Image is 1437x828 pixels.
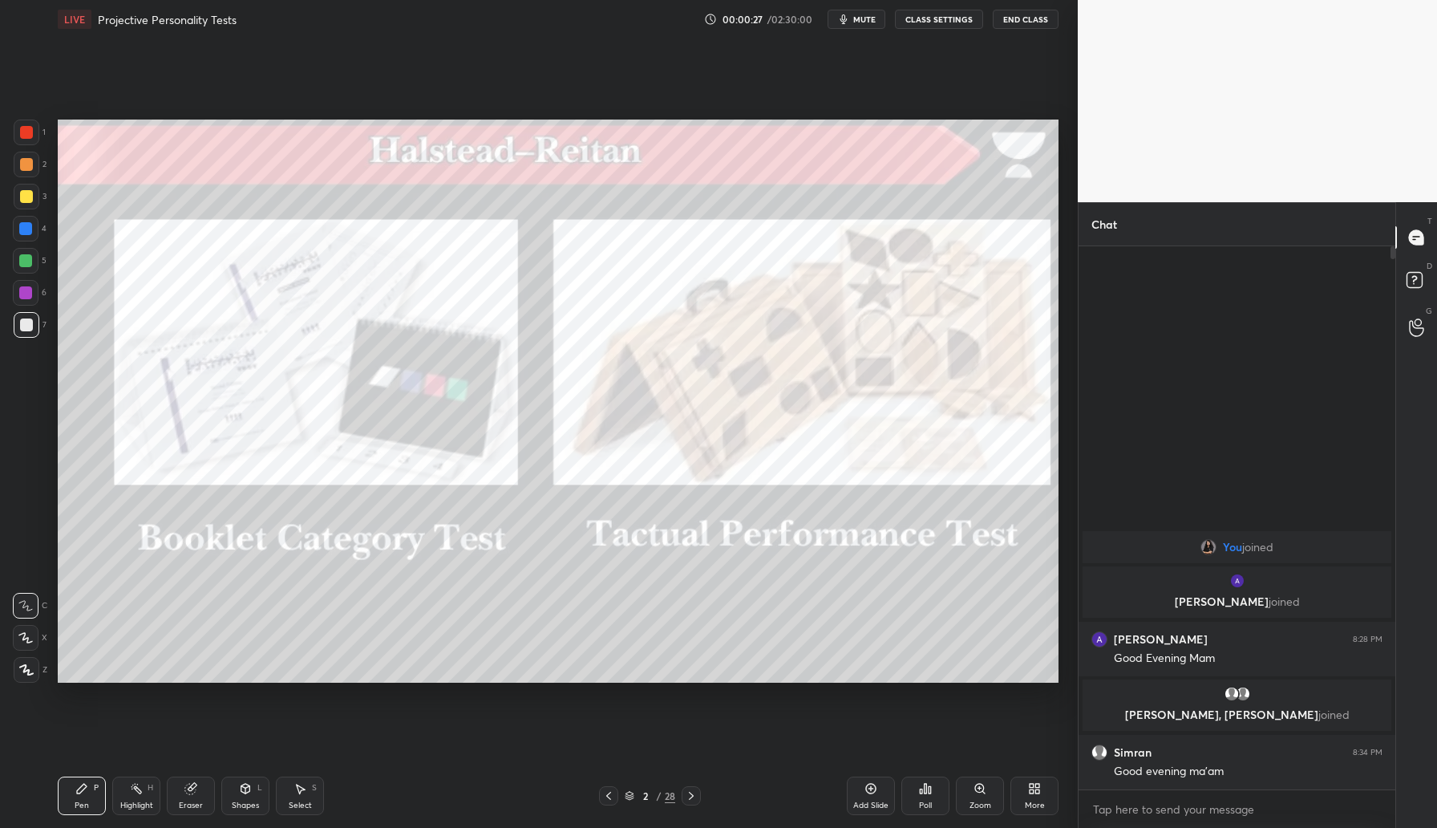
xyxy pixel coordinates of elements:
div: 28 [665,789,675,803]
p: [PERSON_NAME], [PERSON_NAME] [1092,708,1382,721]
div: Highlight [120,802,153,810]
div: Zoom [969,802,991,810]
div: Select [289,802,312,810]
div: 5 [13,248,47,274]
div: Eraser [179,802,203,810]
div: grid [1079,528,1395,789]
span: joined [1318,707,1350,722]
div: Z [14,657,47,683]
img: default.png [1224,686,1240,702]
img: default.png [1091,745,1107,761]
button: End Class [993,10,1059,29]
div: Good Evening Mam [1114,651,1382,667]
div: Good evening ma'am [1114,764,1382,780]
div: Add Slide [853,802,889,810]
h4: ⁠Projective Personality Tests [98,12,237,27]
div: S [312,784,317,792]
div: Shapes [232,802,259,810]
div: H [148,784,153,792]
h6: Simran [1114,745,1152,760]
p: D [1427,260,1432,272]
img: 916aadb5705e4413918ad49cf3bbc1cb.30384380_3 [1229,573,1245,589]
span: joined [1242,541,1273,554]
div: LIVE [58,10,91,29]
span: You [1223,541,1242,554]
div: 2 [14,152,47,177]
div: 8:28 PM [1353,635,1382,644]
span: mute [853,14,876,25]
span: joined [1269,594,1300,609]
div: 2 [638,791,654,801]
h6: [PERSON_NAME] [1114,632,1208,647]
div: 8:34 PM [1353,748,1382,757]
div: / [657,791,662,801]
div: P [94,784,99,792]
div: 6 [13,280,47,306]
div: 7 [14,312,47,338]
button: mute [828,10,885,29]
img: default.png [1235,686,1251,702]
div: X [13,625,47,651]
div: L [257,784,262,792]
div: More [1025,802,1045,810]
p: [PERSON_NAME] [1092,595,1382,608]
div: Pen [75,802,89,810]
div: 3 [14,184,47,209]
img: 5a77a23054704c85928447797e7c5680.jpg [1200,539,1216,555]
button: CLASS SETTINGS [895,10,983,29]
div: C [13,593,47,619]
img: 916aadb5705e4413918ad49cf3bbc1cb.30384380_3 [1091,631,1107,647]
p: G [1426,305,1432,317]
div: 4 [13,216,47,241]
p: T [1427,215,1432,227]
div: Poll [919,802,932,810]
div: 1 [14,120,46,145]
p: Chat [1079,203,1130,246]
